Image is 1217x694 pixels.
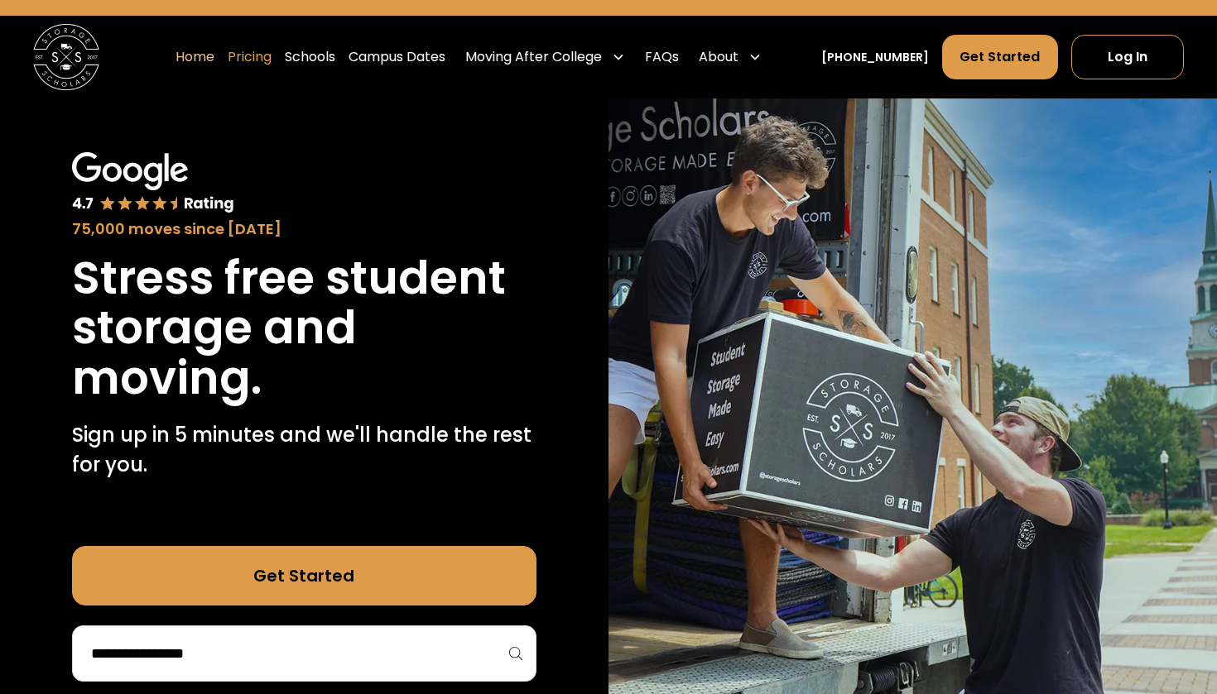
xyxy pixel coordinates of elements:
[349,34,445,80] a: Campus Dates
[72,253,536,404] h1: Stress free student storage and moving.
[176,34,214,80] a: Home
[1071,35,1184,79] a: Log In
[692,34,768,80] div: About
[821,49,929,66] a: [PHONE_NUMBER]
[465,47,602,67] div: Moving After College
[72,420,536,480] p: Sign up in 5 minutes and we'll handle the rest for you.
[699,47,738,67] div: About
[33,24,99,90] img: Storage Scholars main logo
[459,34,632,80] div: Moving After College
[72,152,235,214] img: Google 4.7 star rating
[72,218,536,240] div: 75,000 moves since [DATE]
[33,24,99,90] a: home
[942,35,1057,79] a: Get Started
[285,34,335,80] a: Schools
[228,34,272,80] a: Pricing
[72,546,536,605] a: Get Started
[645,34,679,80] a: FAQs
